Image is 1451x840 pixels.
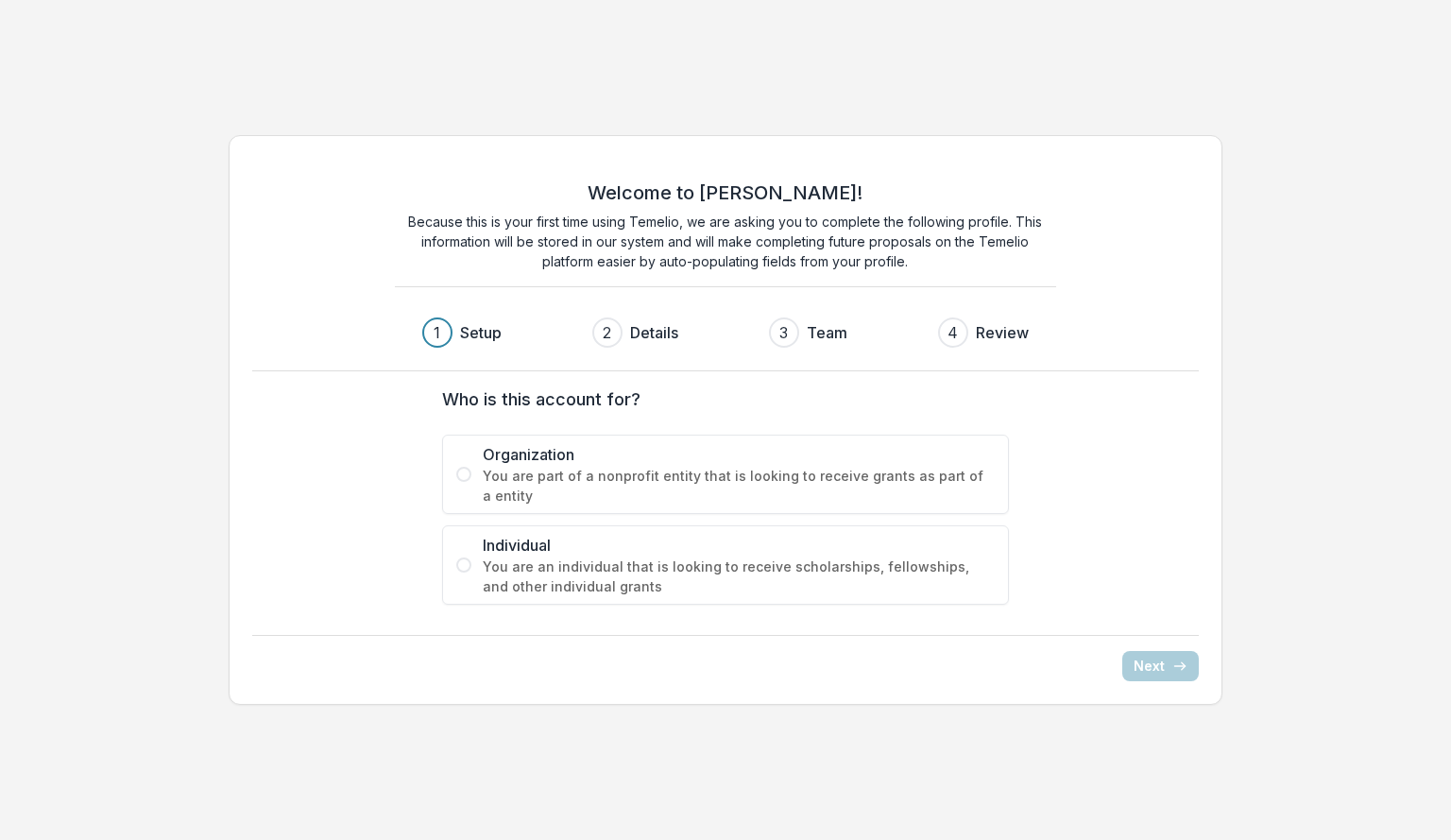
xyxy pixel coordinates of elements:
[976,321,1029,344] h3: Review
[483,557,995,596] span: You are an individual that is looking to receive scholarships, fellowships, and other individual ...
[603,321,611,344] div: 2
[422,317,1029,348] div: Progress
[434,321,440,344] div: 1
[947,321,958,344] div: 4
[483,534,995,557] span: Individual
[630,321,678,344] h3: Details
[1122,651,1199,681] button: Next
[483,466,995,506] span: You are part of a nonprofit entity that is looking to receive grants as part of a entity
[442,386,998,412] label: Who is this account for?
[460,321,502,344] h3: Setup
[779,321,788,344] div: 3
[395,212,1056,271] p: Because this is your first time using Temelio, we are asking you to complete the following profil...
[483,443,995,466] span: Organization
[807,321,847,344] h3: Team
[588,181,862,204] h2: Welcome to [PERSON_NAME]!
